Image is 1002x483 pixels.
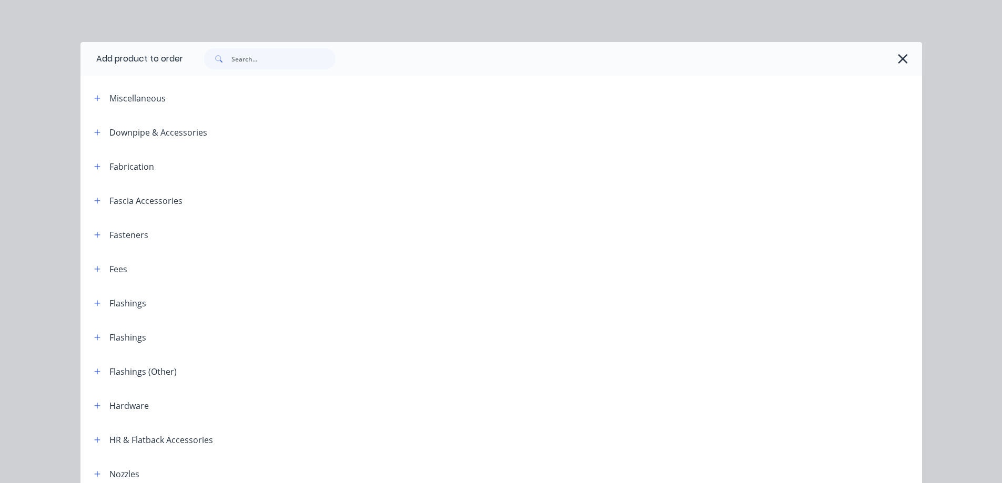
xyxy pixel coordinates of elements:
[80,42,183,76] div: Add product to order
[109,468,139,480] div: Nozzles
[109,92,166,105] div: Miscellaneous
[109,263,127,275] div: Fees
[109,331,146,344] div: Flashings
[231,48,336,69] input: Search...
[109,194,183,207] div: Fascia Accessories
[109,434,213,446] div: HR & Flatback Accessories
[109,297,146,310] div: Flashings
[109,126,207,139] div: Downpipe & Accessories
[109,229,148,241] div: Fasteners
[109,399,149,412] div: Hardware
[109,160,154,173] div: Fabrication
[109,365,177,378] div: Flashings (Other)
